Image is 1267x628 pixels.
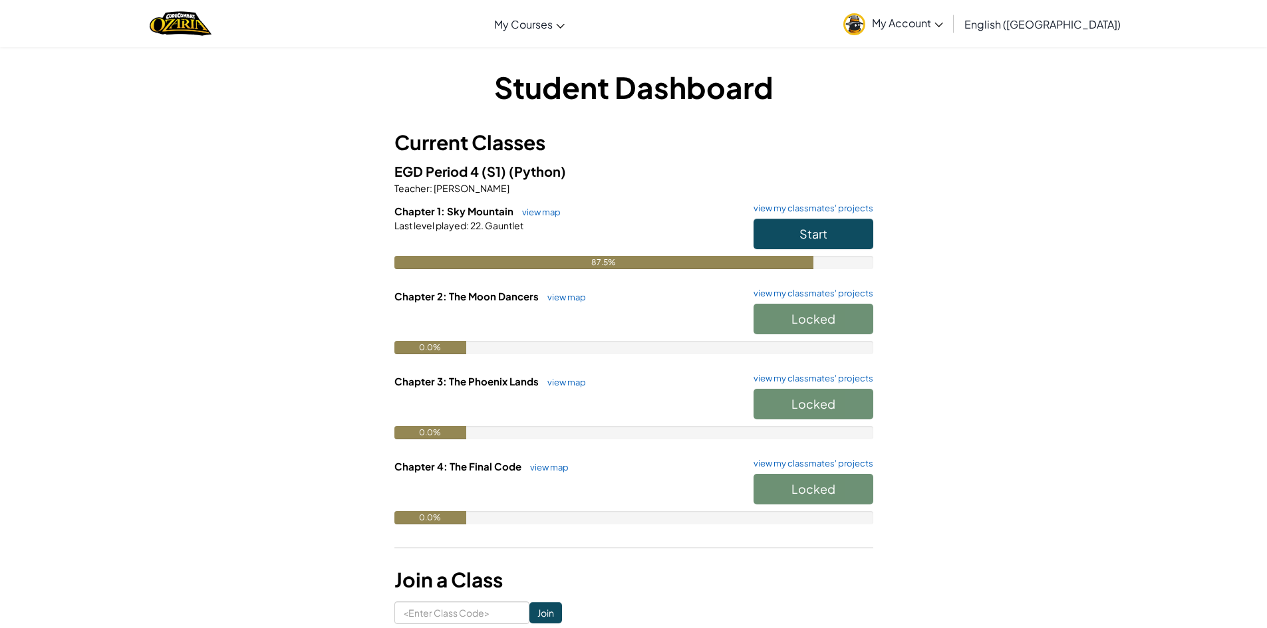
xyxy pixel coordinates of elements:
a: My Account [837,3,950,45]
span: Gauntlet [484,219,523,231]
img: Home [150,10,211,37]
div: 87.5% [394,256,813,269]
h3: Join a Class [394,565,873,595]
div: 0.0% [394,426,466,439]
button: Start [754,219,873,249]
span: English ([GEOGRAPHIC_DATA]) [964,17,1121,31]
span: (Python) [509,163,566,179]
span: Chapter 3: The Phoenix Lands [394,375,541,387]
a: Ozaria by CodeCombat logo [150,10,211,37]
div: 0.0% [394,341,466,354]
span: Chapter 2: The Moon Dancers [394,290,541,302]
a: view map [541,377,586,387]
span: Start [799,226,827,241]
img: avatar [843,13,865,35]
span: Teacher [394,182,430,194]
a: English ([GEOGRAPHIC_DATA]) [958,6,1127,42]
div: 0.0% [394,511,466,524]
span: Chapter 4: The Final Code [394,460,523,472]
input: Join [529,602,562,623]
span: My Account [872,16,943,30]
span: My Courses [494,17,553,31]
span: [PERSON_NAME] [432,182,509,194]
a: My Courses [488,6,571,42]
span: : [466,219,469,231]
span: 22. [469,219,484,231]
h3: Current Classes [394,128,873,157]
h1: Student Dashboard [394,66,873,108]
a: view map [515,207,561,217]
span: : [430,182,432,194]
a: view map [523,462,569,472]
a: view my classmates' projects [747,374,873,383]
span: Chapter 1: Sky Mountain [394,205,515,217]
input: <Enter Class Code> [394,601,529,624]
a: view my classmates' projects [747,459,873,468]
a: view my classmates' projects [747,204,873,213]
span: Last level played [394,219,466,231]
a: view map [541,292,586,302]
span: EGD Period 4 (S1) [394,163,509,179]
a: view my classmates' projects [747,289,873,298]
